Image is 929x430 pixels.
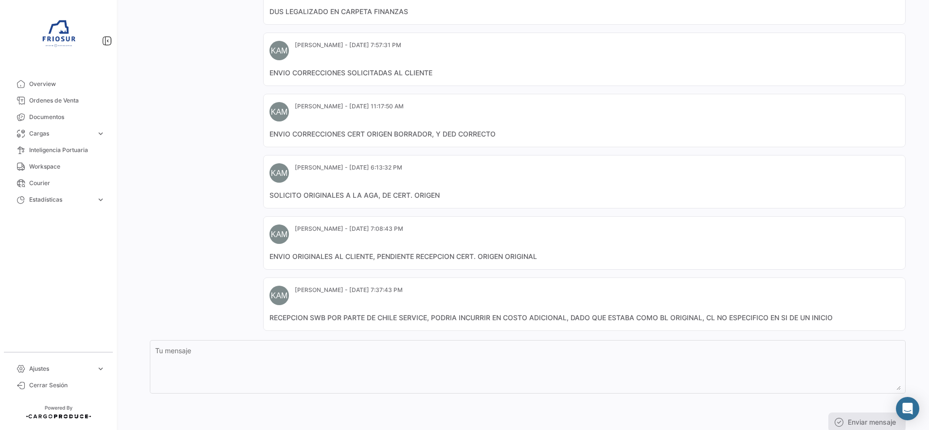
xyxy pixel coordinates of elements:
[269,7,899,17] mat-card-content: DUS LEGALIZADO EN CARPETA FINANZAS
[29,179,105,188] span: Courier
[269,313,899,323] mat-card-content: RECEPCION SWB POR PARTE DE CHILE SERVICE, PODRIA INCURRIR EN COSTO ADICIONAL, DADO QUE ESTABA COM...
[896,397,919,420] div: Abrir Intercom Messenger
[295,286,403,294] mat-card-subtitle: [PERSON_NAME] - [DATE] 7:37:43 PM
[34,12,83,60] img: 6ea6c92c-e42a-4aa8-800a-31a9cab4b7b0.jpg
[8,92,109,109] a: Ordenes de Venta
[269,41,289,60] div: KAM
[295,102,404,111] mat-card-subtitle: [PERSON_NAME] - [DATE] 11:17:50 AM
[29,195,92,204] span: Estadísticas
[269,102,289,121] div: KAM
[269,252,899,261] mat-card-content: ENVIO ORIGINALES AL CLIENTE, PENDIENTE RECEPCION CERT. ORIGEN ORIGINAL
[8,109,109,125] a: Documentos
[295,163,402,172] mat-card-subtitle: [PERSON_NAME] - [DATE] 6:13:32 PM
[269,129,899,139] mat-card-content: ENVIO CORRECCIONES CERT ORIGEN BORRADOR, Y DED CORRECTO
[269,163,289,183] div: KAM
[8,76,109,92] a: Overview
[295,41,401,50] mat-card-subtitle: [PERSON_NAME] - [DATE] 7:57:31 PM
[29,96,105,105] span: Ordenes de Venta
[8,175,109,191] a: Courier
[8,158,109,175] a: Workspace
[29,146,105,155] span: Inteligencia Portuaria
[96,195,105,204] span: expand_more
[8,142,109,158] a: Inteligencia Portuaria
[29,129,92,138] span: Cargas
[29,381,105,390] span: Cerrar Sesión
[29,162,105,171] span: Workspace
[29,364,92,373] span: Ajustes
[29,113,105,121] span: Documentos
[96,364,105,373] span: expand_more
[295,224,403,233] mat-card-subtitle: [PERSON_NAME] - [DATE] 7:08:43 PM
[269,68,899,78] mat-card-content: ENVIO CORRECCIONES SOLICITADAS AL CLIENTE
[269,286,289,305] div: KAM
[96,129,105,138] span: expand_more
[269,190,899,200] mat-card-content: SOLICITO ORIGINALES A LA AGA, DE CERT. ORIGEN
[269,224,289,244] div: KAM
[29,80,105,88] span: Overview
